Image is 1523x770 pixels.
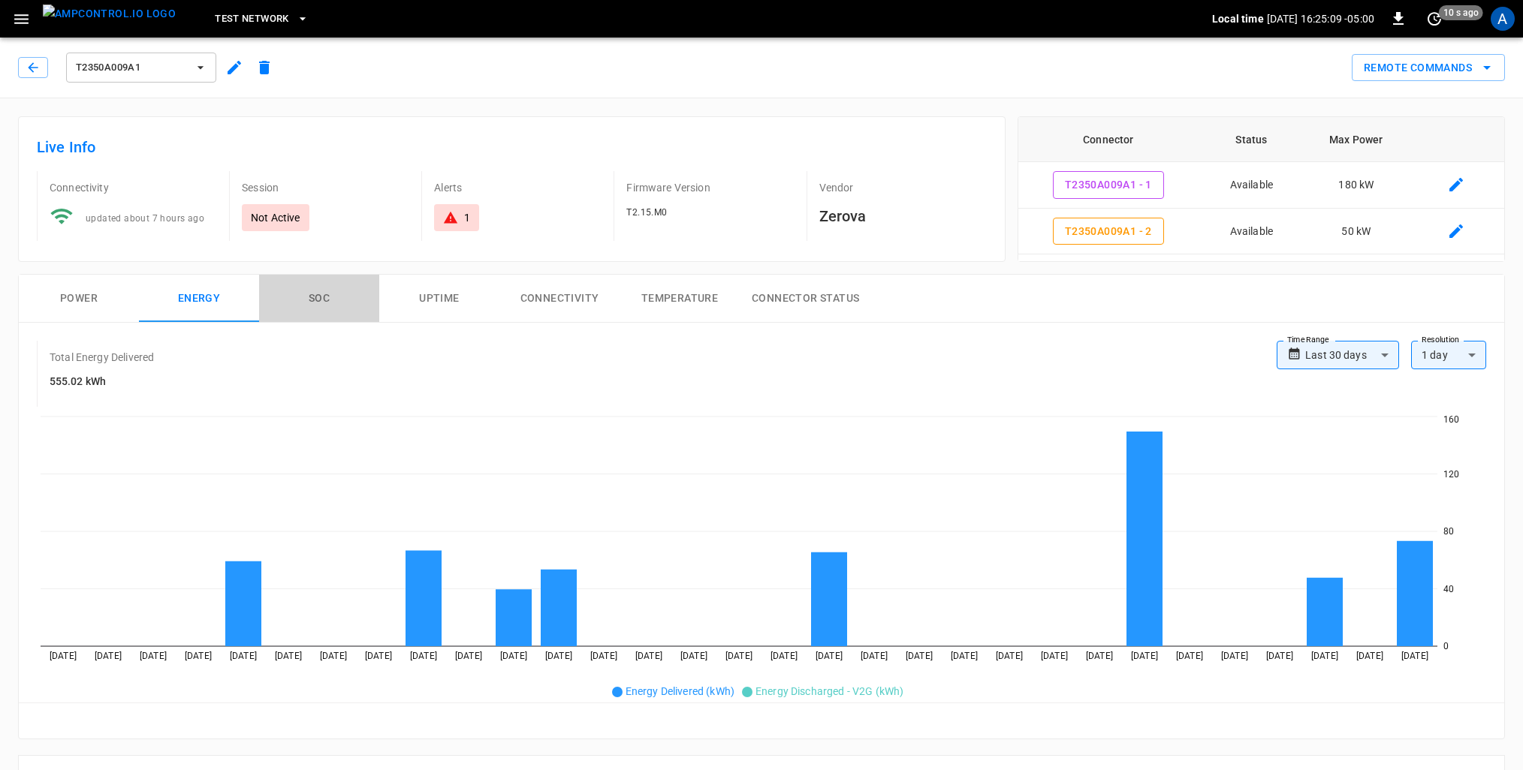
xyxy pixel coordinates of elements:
td: Available [1199,209,1304,255]
span: Energy Delivered (kWh) [626,685,734,697]
tspan: [DATE] [1311,651,1338,661]
tspan: [DATE] [725,651,752,661]
p: Total Energy Delivered [50,350,154,365]
tspan: [DATE] [50,651,77,661]
tspan: [DATE] [635,651,662,661]
td: 50 kW [1304,209,1408,255]
tspan: [DATE] [951,651,978,661]
span: Test Network [215,11,288,28]
tspan: [DATE] [996,651,1023,661]
td: Unavailable [1199,254,1304,301]
td: 180 kW [1304,162,1408,209]
tspan: [DATE] [1221,651,1248,661]
div: 1 [464,210,470,225]
h6: 555.02 kWh [50,374,154,390]
tspan: [DATE] [320,651,347,661]
tspan: 0 [1443,641,1449,651]
button: T2350A009A1 [66,53,216,83]
span: T2.15.M0 [626,207,667,218]
button: Remote Commands [1352,54,1505,82]
tspan: [DATE] [455,651,482,661]
tspan: 80 [1443,526,1454,537]
p: Firmware Version [626,180,794,195]
tspan: [DATE] [1131,651,1158,661]
tspan: [DATE] [365,651,392,661]
th: Status [1199,117,1304,162]
span: Energy Discharged - V2G (kWh) [755,685,903,697]
tspan: [DATE] [1086,651,1113,661]
tspan: 120 [1443,469,1459,480]
tspan: [DATE] [140,651,167,661]
th: Connector [1018,117,1199,162]
button: Connector Status [740,275,871,323]
p: Local time [1212,11,1264,26]
button: T2350A009A1 - 2 [1053,218,1164,245]
tspan: [DATE] [680,651,707,661]
tspan: [DATE] [1266,651,1293,661]
p: Vendor [819,180,987,195]
button: Connectivity [499,275,620,323]
p: Connectivity [50,180,217,195]
span: updated about 7 hours ago [86,213,204,224]
button: Uptime [379,275,499,323]
div: remote commands options [1352,54,1505,82]
tspan: 40 [1443,584,1454,594]
th: Max Power [1304,117,1408,162]
tspan: [DATE] [1401,651,1428,661]
tspan: 160 [1443,414,1459,425]
tspan: [DATE] [861,651,888,661]
button: T2350A009A1 - 1 [1053,171,1164,199]
h6: Zerova [819,204,987,228]
img: ampcontrol.io logo [43,5,176,23]
tspan: [DATE] [410,651,437,661]
tspan: [DATE] [816,651,843,661]
tspan: [DATE] [275,651,302,661]
button: SOC [259,275,379,323]
tspan: [DATE] [95,651,122,661]
p: [DATE] 16:25:09 -05:00 [1267,11,1374,26]
span: T2350A009A1 [76,59,187,77]
td: - [1304,254,1408,301]
td: Available [1199,162,1304,209]
h6: Live Info [37,135,987,159]
tspan: [DATE] [545,651,572,661]
tspan: [DATE] [590,651,617,661]
tspan: [DATE] [1356,651,1383,661]
tspan: [DATE] [906,651,933,661]
tspan: [DATE] [500,651,527,661]
tspan: [DATE] [1041,651,1068,661]
table: connector table [1018,117,1504,347]
tspan: [DATE] [771,651,798,661]
span: 10 s ago [1439,5,1483,20]
tspan: [DATE] [185,651,212,661]
label: Time Range [1287,334,1329,346]
button: Energy [139,275,259,323]
label: Resolution [1422,334,1459,346]
button: Power [19,275,139,323]
div: Last 30 days [1305,341,1399,369]
p: Alerts [434,180,602,195]
p: Not Active [251,210,300,225]
div: profile-icon [1491,7,1515,31]
button: Test Network [209,5,314,34]
p: Session [242,180,409,195]
div: 1 day [1411,341,1486,369]
tspan: [DATE] [230,651,257,661]
button: Temperature [620,275,740,323]
tspan: [DATE] [1176,651,1203,661]
button: set refresh interval [1422,7,1446,31]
